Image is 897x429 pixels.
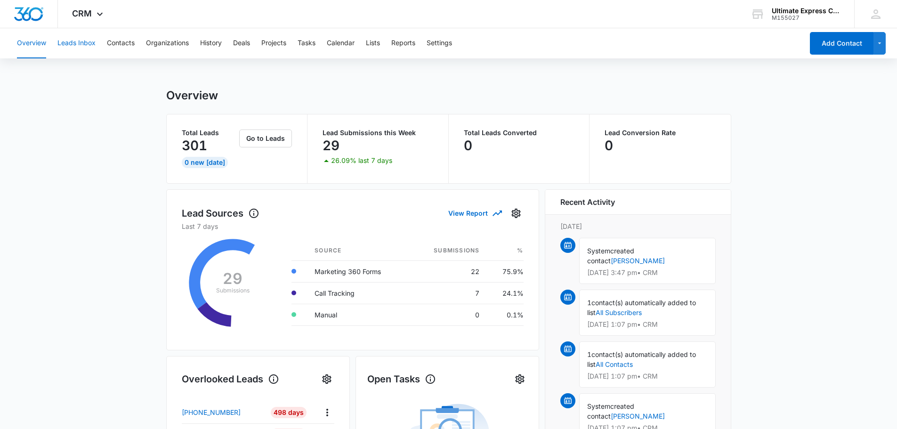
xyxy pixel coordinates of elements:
[587,402,634,420] span: created contact
[307,304,410,325] td: Manual
[605,138,613,153] p: 0
[587,247,610,255] span: System
[512,372,527,387] button: Settings
[331,157,392,164] p: 26.09% last 7 days
[366,28,380,58] button: Lists
[587,350,591,358] span: 1
[611,412,665,420] a: [PERSON_NAME]
[323,138,339,153] p: 29
[587,350,696,368] span: contact(s) automatically added to list
[323,130,433,136] p: Lead Submissions this Week
[596,360,633,368] a: All Contacts
[587,299,591,307] span: 1
[182,407,264,417] a: [PHONE_NUMBER]
[772,7,840,15] div: account name
[367,372,436,386] h1: Open Tasks
[57,28,96,58] button: Leads Inbox
[509,206,524,221] button: Settings
[182,221,524,231] p: Last 7 days
[487,260,523,282] td: 75.9%
[410,260,487,282] td: 22
[772,15,840,21] div: account id
[410,282,487,304] td: 7
[233,28,250,58] button: Deals
[17,28,46,58] button: Overview
[464,138,472,153] p: 0
[298,28,315,58] button: Tasks
[611,257,665,265] a: [PERSON_NAME]
[166,89,218,103] h1: Overview
[391,28,415,58] button: Reports
[182,130,238,136] p: Total Leads
[271,407,307,418] div: 498 Days
[810,32,873,55] button: Add Contact
[587,373,708,380] p: [DATE] 1:07 pm • CRM
[320,405,334,420] button: Actions
[107,28,135,58] button: Contacts
[410,304,487,325] td: 0
[72,8,92,18] span: CRM
[427,28,452,58] button: Settings
[307,282,410,304] td: Call Tracking
[587,269,708,276] p: [DATE] 3:47 pm • CRM
[307,260,410,282] td: Marketing 360 Forms
[182,138,207,153] p: 301
[319,372,334,387] button: Settings
[560,221,716,231] p: [DATE]
[239,130,292,147] button: Go to Leads
[261,28,286,58] button: Projects
[587,247,634,265] span: created contact
[182,407,241,417] p: [PHONE_NUMBER]
[587,299,696,316] span: contact(s) automatically added to list
[182,206,259,220] h1: Lead Sources
[182,372,279,386] h1: Overlooked Leads
[596,308,642,316] a: All Subscribers
[487,304,523,325] td: 0.1%
[327,28,355,58] button: Calendar
[587,402,610,410] span: System
[410,241,487,261] th: Submissions
[146,28,189,58] button: Organizations
[487,241,523,261] th: %
[464,130,574,136] p: Total Leads Converted
[307,241,410,261] th: Source
[605,130,716,136] p: Lead Conversion Rate
[200,28,222,58] button: History
[487,282,523,304] td: 24.1%
[182,157,228,168] div: 0 New [DATE]
[560,196,615,208] h6: Recent Activity
[587,321,708,328] p: [DATE] 1:07 pm • CRM
[239,134,292,142] a: Go to Leads
[448,205,501,221] button: View Report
